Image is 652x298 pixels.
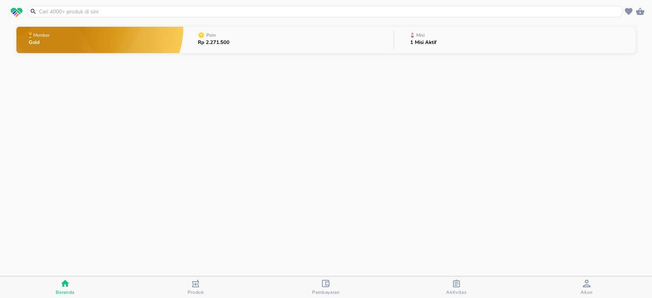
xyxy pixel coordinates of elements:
[206,33,216,37] p: Poin
[394,25,636,55] button: Misi1 Misi Aktif
[183,25,394,55] button: PoinRp 2.271.500
[410,40,437,45] p: 1 Misi Aktif
[16,25,184,55] button: MemberGold
[416,33,425,37] p: Misi
[198,40,230,45] p: Rp 2.271.500
[446,289,466,295] span: Aktivitas
[56,289,74,295] span: Beranda
[522,277,652,298] button: Akun
[11,8,23,18] img: logo_swiperx_s.bd005f3b.svg
[261,277,391,298] button: Pembayaran
[38,8,621,16] input: Cari 4000+ produk di sini
[33,33,50,37] p: Member
[312,289,340,295] span: Pembayaran
[29,40,51,45] p: Gold
[188,289,204,295] span: Produk
[130,277,260,298] button: Produk
[581,289,593,295] span: Akun
[391,277,521,298] button: Aktivitas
